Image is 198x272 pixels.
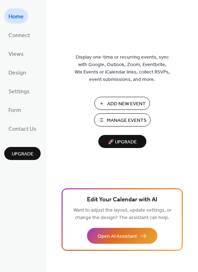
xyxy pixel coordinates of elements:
[8,30,30,41] span: Connect
[4,83,34,99] a: Settings
[75,54,170,83] span: Display one-time or recurring events, sync with Google, Outlook, Zoom, Eventbrite, Wix Events or ...
[94,113,151,126] button: Manage Events
[87,228,157,244] button: Open AI Assistant
[8,86,30,97] span: Settings
[4,27,34,42] a: Connect
[4,8,28,24] a: Home
[73,206,171,223] span: Want to adjust the layout, update settings, or change the design? The assistant can help.
[4,46,28,61] a: Views
[8,67,26,78] span: Design
[103,137,142,147] span: 🚀 Upgrade
[8,124,36,135] span: Contact Us
[8,11,24,22] span: Home
[8,49,24,60] span: Views
[4,65,30,80] a: Design
[94,97,150,110] button: Add New Event
[12,150,34,158] span: Upgrade
[87,195,157,205] span: Edit Your Calendar with AI
[4,102,25,117] a: Form
[107,100,146,108] span: Add New Event
[4,121,41,136] a: Contact Us
[98,135,146,148] button: 🚀 Upgrade
[4,147,41,160] button: Upgrade
[98,233,137,240] span: Open AI Assistant
[8,105,21,116] span: Form
[107,117,146,124] span: Manage Events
